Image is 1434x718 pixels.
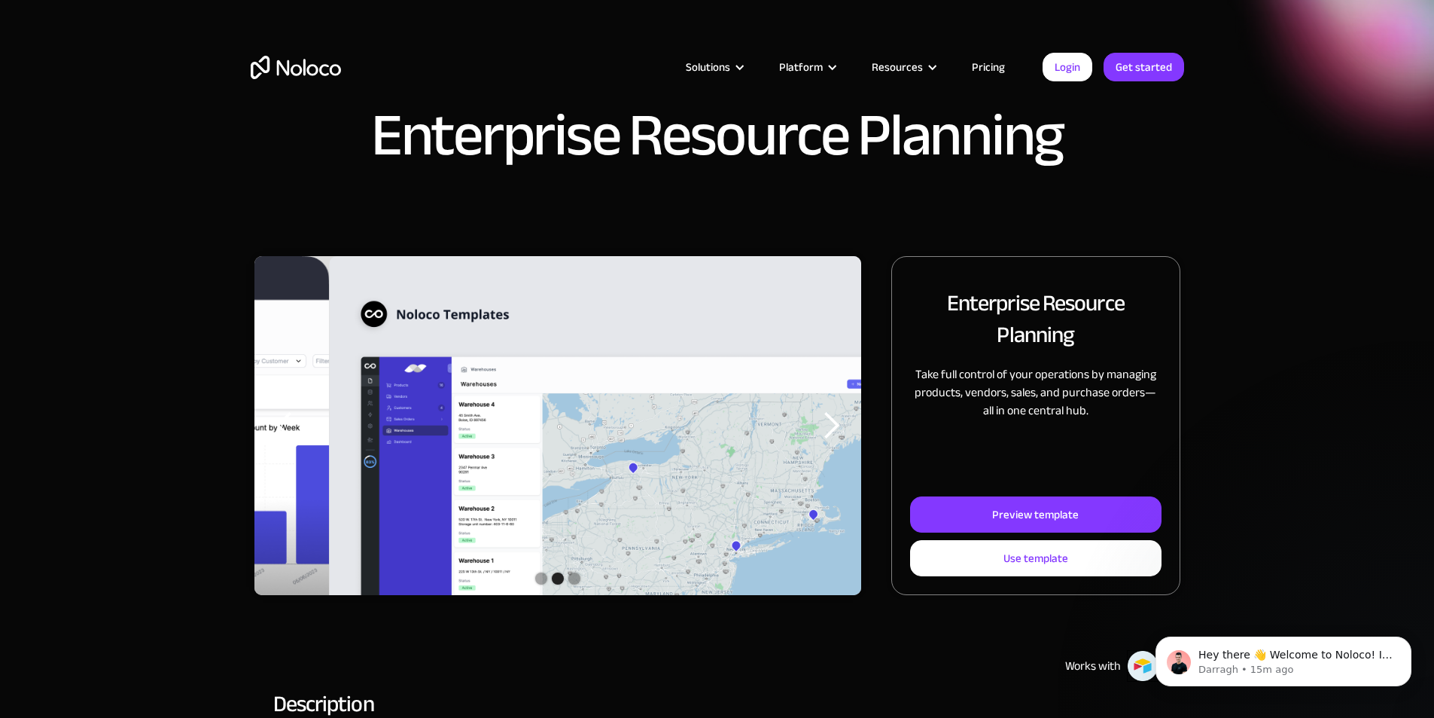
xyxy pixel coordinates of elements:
h2: Description [273,697,1162,710]
a: Use template [910,540,1161,576]
div: Use template [1003,548,1068,568]
div: previous slide [254,256,315,595]
div: Solutions [686,57,730,77]
a: home [251,56,341,79]
div: Works with [1065,657,1121,675]
div: Show slide 1 of 3 [535,573,547,585]
div: Show slide 3 of 3 [568,573,580,585]
iframe: Intercom notifications message [1133,605,1434,710]
div: Platform [760,57,853,77]
a: Login [1043,53,1092,81]
h1: Enterprise Resource Planning [371,105,1063,166]
a: Preview template [910,496,1161,533]
div: 2 of 3 [330,256,937,595]
div: Show slide 2 of 3 [552,573,564,585]
p: Take full control of your operations by managing products, vendors, sales, and purchase orders—al... [910,365,1161,420]
div: Resources [872,57,923,77]
h2: Enterprise Resource Planning [910,287,1161,350]
div: carousel [254,256,862,595]
div: next slide [801,256,861,595]
div: Resources [853,57,953,77]
a: Pricing [953,57,1024,77]
img: Airtable [1127,650,1158,682]
div: Platform [779,57,823,77]
a: Get started [1104,53,1184,81]
div: Preview template [992,505,1079,524]
div: Solutions [667,57,760,77]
